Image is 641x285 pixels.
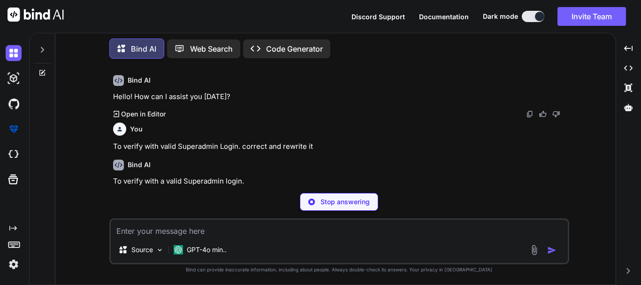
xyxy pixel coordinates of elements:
[8,8,64,22] img: Bind AI
[419,13,469,21] span: Documentation
[419,12,469,22] button: Documentation
[113,176,567,187] p: To verify with a valid Superadmin login.
[552,110,560,118] img: dislike
[6,121,22,137] img: premium
[113,92,567,102] p: Hello! How can I assist you [DATE]?
[6,70,22,86] img: darkAi-studio
[6,45,22,61] img: darkChat
[128,76,151,85] h6: Bind AI
[351,13,405,21] span: Discord Support
[6,256,22,272] img: settings
[131,245,153,254] p: Source
[529,245,540,255] img: attachment
[121,109,166,119] p: Open in Editor
[156,246,164,254] img: Pick Models
[6,96,22,112] img: githubDark
[113,141,567,152] p: To verify with valid Superadmin Login. correct and rewrite it
[557,7,626,26] button: Invite Team
[351,12,405,22] button: Discord Support
[547,246,557,255] img: icon
[187,245,227,254] p: GPT-4o min..
[6,146,22,162] img: cloudideIcon
[128,160,151,169] h6: Bind AI
[320,197,370,207] p: Stop answering
[174,245,183,254] img: GPT-4o mini
[131,43,156,54] p: Bind AI
[483,12,518,21] span: Dark mode
[266,43,323,54] p: Code Generator
[130,124,143,134] h6: You
[526,110,534,118] img: copy
[109,266,569,273] p: Bind can provide inaccurate information, including about people. Always double-check its answers....
[190,43,233,54] p: Web Search
[539,110,547,118] img: like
